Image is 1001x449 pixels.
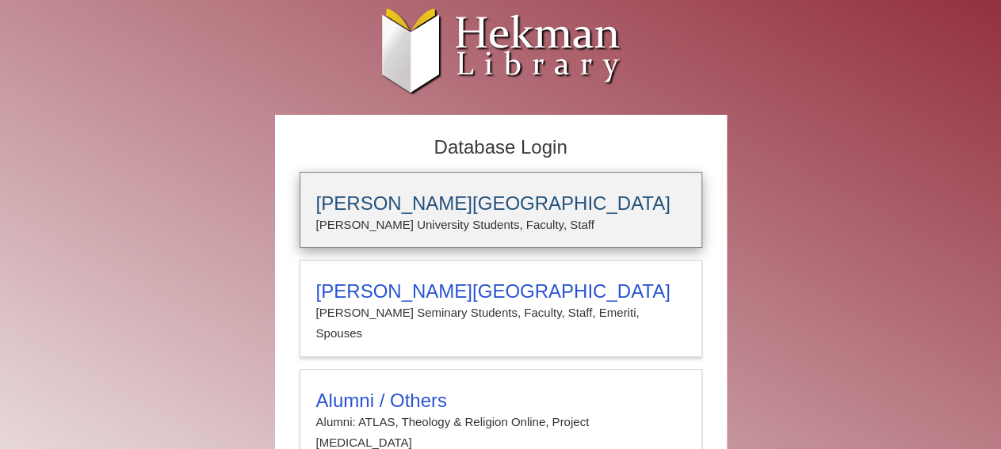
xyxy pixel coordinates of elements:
h3: Alumni / Others [316,390,686,412]
a: [PERSON_NAME][GEOGRAPHIC_DATA][PERSON_NAME] Seminary Students, Faculty, Staff, Emeriti, Spouses [300,260,702,357]
h3: [PERSON_NAME][GEOGRAPHIC_DATA] [316,280,686,303]
p: [PERSON_NAME] University Students, Faculty, Staff [316,215,686,235]
h3: [PERSON_NAME][GEOGRAPHIC_DATA] [316,192,686,215]
h2: Database Login [292,131,710,164]
a: [PERSON_NAME][GEOGRAPHIC_DATA][PERSON_NAME] University Students, Faculty, Staff [300,172,702,248]
p: [PERSON_NAME] Seminary Students, Faculty, Staff, Emeriti, Spouses [316,303,686,344]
